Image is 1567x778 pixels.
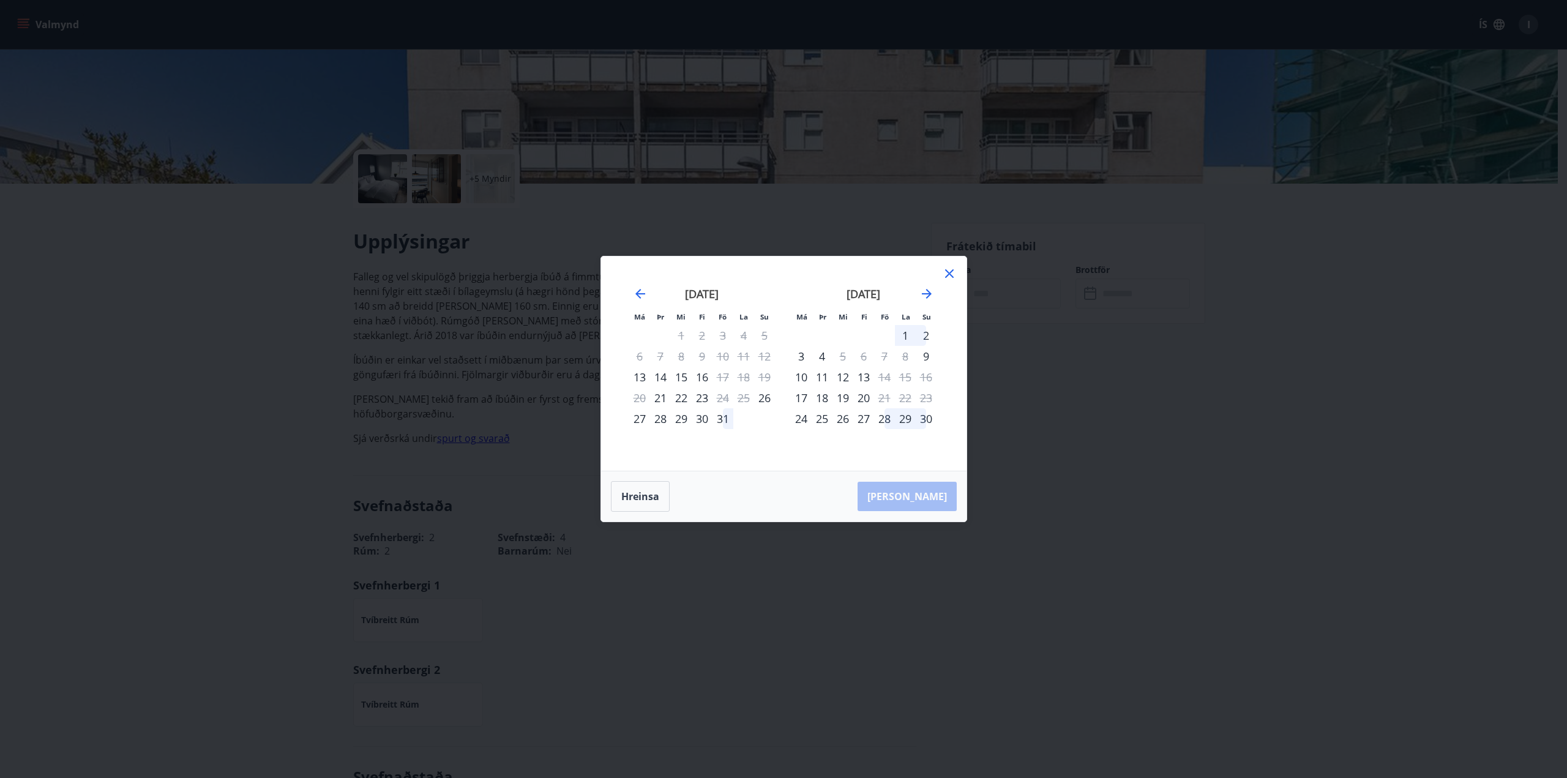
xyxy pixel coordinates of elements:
[847,286,880,301] strong: [DATE]
[832,408,853,429] div: 26
[791,387,812,408] div: Aðeins innritun í boði
[733,325,754,346] td: Not available. laugardagur, 4. október 2025
[853,408,874,429] td: Choose fimmtudagur, 27. nóvember 2025 as your check-in date. It’s available.
[791,346,812,367] td: Choose mánudagur, 3. nóvember 2025 as your check-in date. It’s available.
[712,367,733,387] td: Not available. föstudagur, 17. október 2025
[895,367,916,387] td: Not available. laugardagur, 15. nóvember 2025
[895,325,916,346] div: 1
[812,346,832,367] div: 4
[671,387,692,408] div: 22
[671,408,692,429] div: 29
[650,387,671,408] div: Aðeins innritun í boði
[692,408,712,429] td: Choose fimmtudagur, 30. október 2025 as your check-in date. It’s available.
[685,286,719,301] strong: [DATE]
[671,367,692,387] td: Choose miðvikudagur, 15. október 2025 as your check-in date. It’s available.
[712,387,733,408] div: Aðeins útritun í boði
[812,367,832,387] td: Choose þriðjudagur, 11. nóvember 2025 as your check-in date. It’s available.
[812,346,832,367] td: Choose þriðjudagur, 4. nóvember 2025 as your check-in date. It’s available.
[861,312,867,321] small: Fi
[902,312,910,321] small: La
[629,387,650,408] td: Not available. mánudagur, 20. október 2025
[853,387,874,408] div: 20
[819,312,826,321] small: Þr
[633,286,648,301] div: Move backward to switch to the previous month.
[629,408,650,429] td: Choose mánudagur, 27. október 2025 as your check-in date. It’s available.
[692,387,712,408] td: Choose fimmtudagur, 23. október 2025 as your check-in date. It’s available.
[754,367,775,387] td: Not available. sunnudagur, 19. október 2025
[791,367,812,387] div: 10
[812,408,832,429] div: 25
[754,325,775,346] td: Not available. sunnudagur, 5. október 2025
[919,286,934,301] div: Move forward to switch to the next month.
[916,408,937,429] td: Choose sunnudagur, 30. nóvember 2025 as your check-in date. It’s available.
[692,408,712,429] div: 30
[629,346,650,367] td: Not available. mánudagur, 6. október 2025
[712,367,733,387] div: Aðeins útritun í boði
[629,367,650,387] div: Aðeins innritun í boði
[760,312,769,321] small: Su
[832,387,853,408] div: 19
[719,312,727,321] small: Fö
[650,408,671,429] div: 28
[616,271,952,456] div: Calendar
[916,325,937,346] td: Choose sunnudagur, 2. nóvember 2025 as your check-in date. It’s available.
[692,367,712,387] td: Choose fimmtudagur, 16. október 2025 as your check-in date. It’s available.
[692,346,712,367] td: Not available. fimmtudagur, 9. október 2025
[895,408,916,429] div: 29
[712,408,733,429] div: 31
[754,387,775,408] div: Aðeins innritun í boði
[832,387,853,408] td: Choose miðvikudagur, 19. nóvember 2025 as your check-in date. It’s available.
[874,387,895,408] div: Aðeins útritun í boði
[712,408,733,429] td: Choose föstudagur, 31. október 2025 as your check-in date. It’s available.
[916,408,937,429] div: 30
[839,312,848,321] small: Mi
[874,346,895,367] td: Not available. föstudagur, 7. nóvember 2025
[874,367,895,387] div: Aðeins útritun í boði
[881,312,889,321] small: Fö
[791,408,812,429] td: Choose mánudagur, 24. nóvember 2025 as your check-in date. It’s available.
[671,325,692,346] td: Not available. miðvikudagur, 1. október 2025
[874,408,895,429] div: 28
[650,387,671,408] td: Choose þriðjudagur, 21. október 2025 as your check-in date. It’s available.
[650,367,671,387] td: Choose þriðjudagur, 14. október 2025 as your check-in date. It’s available.
[611,481,670,512] button: Hreinsa
[754,387,775,408] td: Choose sunnudagur, 26. október 2025 as your check-in date. It’s available.
[853,346,874,367] td: Not available. fimmtudagur, 6. nóvember 2025
[812,367,832,387] div: 11
[692,367,712,387] div: 16
[916,346,937,367] td: Choose sunnudagur, 9. nóvember 2025 as your check-in date. It’s available.
[832,408,853,429] td: Choose miðvikudagur, 26. nóvember 2025 as your check-in date. It’s available.
[853,367,874,387] div: 13
[650,408,671,429] td: Choose þriðjudagur, 28. október 2025 as your check-in date. It’s available.
[671,346,692,367] td: Not available. miðvikudagur, 8. október 2025
[739,312,748,321] small: La
[629,367,650,387] td: Choose mánudagur, 13. október 2025 as your check-in date. It’s available.
[699,312,705,321] small: Fi
[712,325,733,346] td: Not available. föstudagur, 3. október 2025
[812,387,832,408] td: Choose þriðjudagur, 18. nóvember 2025 as your check-in date. It’s available.
[916,346,937,367] div: Aðeins innritun í boði
[832,367,853,387] td: Choose miðvikudagur, 12. nóvember 2025 as your check-in date. It’s available.
[832,346,853,367] td: Not available. miðvikudagur, 5. nóvember 2025
[874,387,895,408] td: Not available. föstudagur, 21. nóvember 2025
[712,346,733,367] td: Not available. föstudagur, 10. október 2025
[832,346,853,367] div: Aðeins útritun í boði
[634,312,645,321] small: Má
[791,387,812,408] td: Choose mánudagur, 17. nóvember 2025 as your check-in date. It’s available.
[692,387,712,408] div: 23
[895,387,916,408] td: Not available. laugardagur, 22. nóvember 2025
[874,367,895,387] td: Not available. föstudagur, 14. nóvember 2025
[916,367,937,387] td: Not available. sunnudagur, 16. nóvember 2025
[671,387,692,408] td: Choose miðvikudagur, 22. október 2025 as your check-in date. It’s available.
[812,387,832,408] div: 18
[916,325,937,346] div: 2
[650,367,671,387] div: 14
[853,408,874,429] div: 27
[671,367,692,387] div: 15
[796,312,807,321] small: Má
[853,387,874,408] td: Choose fimmtudagur, 20. nóvember 2025 as your check-in date. It’s available.
[650,346,671,367] td: Not available. þriðjudagur, 7. október 2025
[629,408,650,429] div: 27
[671,408,692,429] td: Choose miðvikudagur, 29. október 2025 as your check-in date. It’s available.
[791,367,812,387] td: Choose mánudagur, 10. nóvember 2025 as your check-in date. It’s available.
